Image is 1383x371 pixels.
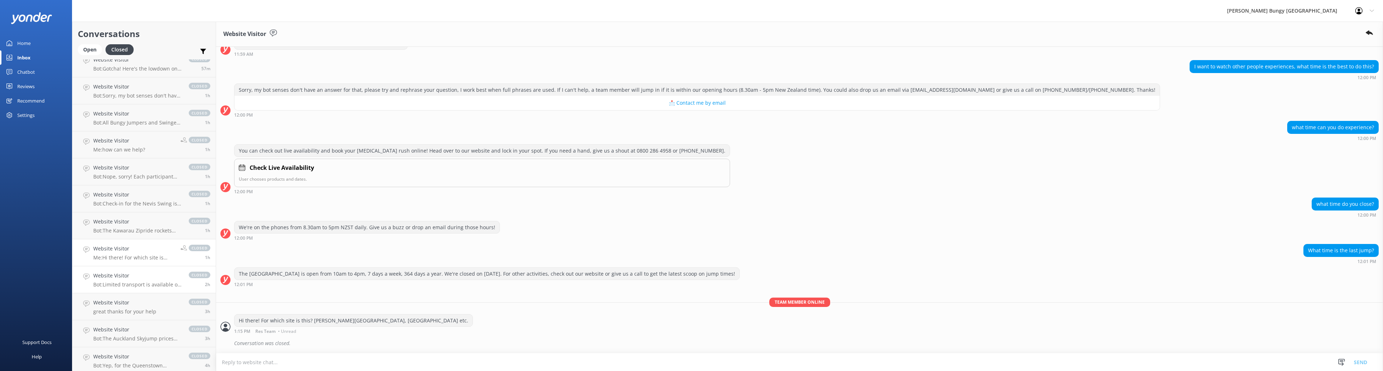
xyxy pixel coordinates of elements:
strong: 1:15 PM [234,329,250,334]
span: closed [189,191,210,197]
span: closed [189,164,210,170]
div: Settings [17,108,35,122]
span: closed [189,218,210,224]
a: Closed [106,45,137,53]
span: Sep 07 2025 01:24pm (UTC +12:00) Pacific/Auckland [205,200,210,207]
div: Reviews [17,79,35,94]
span: Sep 07 2025 12:56pm (UTC +12:00) Pacific/Auckland [205,281,210,288]
strong: 12:00 PM [1357,213,1376,217]
a: Website VisitorBot:Nope, sorry! Each participant needs to meet the minimum weight requirement on ... [72,158,216,185]
div: Sep 07 2025 12:00pm (UTC +12:00) Pacific/Auckland [1287,136,1379,141]
strong: 12:00 PM [1357,136,1376,141]
h4: Website Visitor [93,191,182,199]
p: Bot: The Auckland Skyjump prices are from $330 per adult (15+yrs), $290 per child (10-14yrs), and... [93,335,182,342]
span: Sep 07 2025 01:56pm (UTC +12:00) Pacific/Auckland [205,119,210,126]
div: Sep 07 2025 12:00pm (UTC +12:00) Pacific/Auckland [1312,212,1379,217]
h4: Check Live Availability [250,163,314,173]
p: Bot: Check-in for the Nevis Swing is at the [GEOGRAPHIC_DATA], [STREET_ADDRESS]. Make sure to che... [93,200,182,207]
div: Open [78,44,102,55]
h4: Website Visitor [93,326,182,334]
p: Me: Hi there! For which site is this? [PERSON_NAME][GEOGRAPHIC_DATA], [GEOGRAPHIC_DATA] etc. [93,254,175,261]
span: closed [189,326,210,332]
div: Sep 07 2025 11:59am (UTC +12:00) Pacific/Auckland [234,51,408,56]
div: what time can you do experience? [1288,121,1378,134]
h4: Website Visitor [93,299,156,307]
div: Sorry, my bot senses don't have an answer for that, please try and rephrase your question, I work... [234,84,1160,96]
a: Website VisitorMe:how can we help?closed1h [72,131,216,158]
div: Sep 07 2025 12:00pm (UTC +12:00) Pacific/Auckland [234,112,1160,117]
span: Sep 07 2025 02:06pm (UTC +12:00) Pacific/Auckland [205,92,210,99]
div: The [GEOGRAPHIC_DATA] is open from 10am to 4pm, 7 days a week, 364 days a year. We're closed on [... [234,268,739,280]
span: Team member online [769,298,830,307]
strong: 12:01 PM [1357,259,1376,264]
span: closed [189,110,210,116]
a: Website Visitorgreat thanks for your helpclosed3h [72,293,216,320]
div: I want to watch other people experiences, what time is the best to do this? [1190,60,1378,73]
p: Bot: Gotcha! Here's the lowdown on our opening hours: - **Queenstown Reservations Office**: 9am -... [93,65,182,72]
h4: Website Visitor [93,110,182,118]
span: Res Team [255,329,276,334]
strong: 12:00 PM [1357,76,1376,80]
span: • Unread [278,329,296,334]
a: Website VisitorBot:Sorry, my bot senses don't have an answer for that, please try and rephrase yo... [72,77,216,104]
div: Home [17,36,31,50]
p: Me: how can we help? [93,146,145,153]
h4: Website Visitor [93,164,182,172]
h4: Website Visitor [93,272,182,280]
div: what time do you close? [1312,198,1378,210]
strong: 12:00 PM [234,190,253,194]
span: closed [189,83,210,89]
h4: Website Visitor [93,218,182,226]
div: Sep 07 2025 12:00pm (UTC +12:00) Pacific/Auckland [234,189,730,194]
div: 2025-09-07T01:22:58.821 [220,337,1379,349]
span: Sep 07 2025 01:45pm (UTC +12:00) Pacific/Auckland [205,146,210,153]
p: great thanks for your help [93,308,156,315]
a: Website VisitorBot:All Bungy Jumpers and Swingers need to be at least [DEMOGRAPHIC_DATA] and 35kg... [72,104,216,131]
div: Support Docs [22,335,52,349]
span: Sep 07 2025 01:15pm (UTC +12:00) Pacific/Auckland [205,227,210,234]
div: Recommend [17,94,45,108]
span: Sep 07 2025 02:16pm (UTC +12:00) Pacific/Auckland [201,65,210,72]
span: closed [189,272,210,278]
div: Sep 07 2025 12:00pm (UTC +12:00) Pacific/Auckland [1190,75,1379,80]
strong: 12:00 PM [234,236,253,240]
div: You can check out live availability and book your [MEDICAL_DATA] rush online! Head over to our we... [234,145,730,157]
strong: 12:00 PM [234,113,253,117]
span: closed [189,299,210,305]
strong: 11:59 AM [234,52,253,56]
p: User chooses products and dates. [239,176,725,182]
a: Website VisitorBot:The Kawarau Zipride rockets you down a 130m line at over 60km/h. It's a quick,... [72,212,216,239]
div: Sep 07 2025 12:01pm (UTC +12:00) Pacific/Auckland [234,282,740,287]
p: Bot: The Kawarau Zipride rockets you down a 130m line at over 60km/h. It's a quick, [MEDICAL_DATA... [93,227,182,234]
div: Help [32,349,42,364]
div: Conversation was closed. [234,337,1379,349]
span: closed [189,353,210,359]
div: Sep 07 2025 12:00pm (UTC +12:00) Pacific/Auckland [234,235,500,240]
h4: Website Visitor [93,56,182,64]
span: Sep 07 2025 10:20am (UTC +12:00) Pacific/Auckland [205,362,210,368]
span: closed [189,245,210,251]
span: Sep 07 2025 11:46am (UTC +12:00) Pacific/Auckland [205,308,210,315]
button: 📩 Contact me by email [234,96,1160,110]
span: Sep 07 2025 11:20am (UTC +12:00) Pacific/Auckland [205,335,210,341]
a: Website VisitorBot:Limited transport is available on select days for the [GEOGRAPHIC_DATA]. If yo... [72,266,216,293]
span: closed [189,137,210,143]
a: Website VisitorBot:The Auckland Skyjump prices are from $330 per adult (15+yrs), $290 per child (... [72,320,216,347]
p: Bot: Sorry, my bot senses don't have an answer for that, please try and rephrase your question, I... [93,92,182,99]
a: Website VisitorBot:Gotcha! Here's the lowdown on our opening hours: - **Queenstown Reservations O... [72,50,216,77]
h3: Website Visitor [223,30,266,39]
div: Hi there! For which site is this? [PERSON_NAME][GEOGRAPHIC_DATA], [GEOGRAPHIC_DATA] etc. [234,315,473,327]
p: Bot: All Bungy Jumpers and Swingers need to be at least [DEMOGRAPHIC_DATA] and 35kgs, except for ... [93,119,182,126]
div: Inbox [17,50,31,65]
div: We're on the phones from 8.30am to 5pm NZST daily. Give us a buzz or drop an email during those h... [234,221,500,234]
div: Chatbot [17,65,35,79]
div: Sep 07 2025 12:01pm (UTC +12:00) Pacific/Auckland [1303,259,1379,264]
span: Sep 07 2025 01:15pm (UTC +12:00) Pacific/Auckland [205,254,210,261]
strong: 12:01 PM [234,282,253,287]
p: Bot: Limited transport is available on select days for the [GEOGRAPHIC_DATA]. If you’ve booked, g... [93,281,182,288]
div: Closed [106,44,134,55]
a: Open [78,45,106,53]
h4: Website Visitor [93,83,182,91]
a: Website VisitorMe:Hi there! For which site is this? [PERSON_NAME][GEOGRAPHIC_DATA], [GEOGRAPHIC_D... [72,239,216,266]
a: Website VisitorBot:Check-in for the Nevis Swing is at the [GEOGRAPHIC_DATA], [STREET_ADDRESS]. Ma... [72,185,216,212]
